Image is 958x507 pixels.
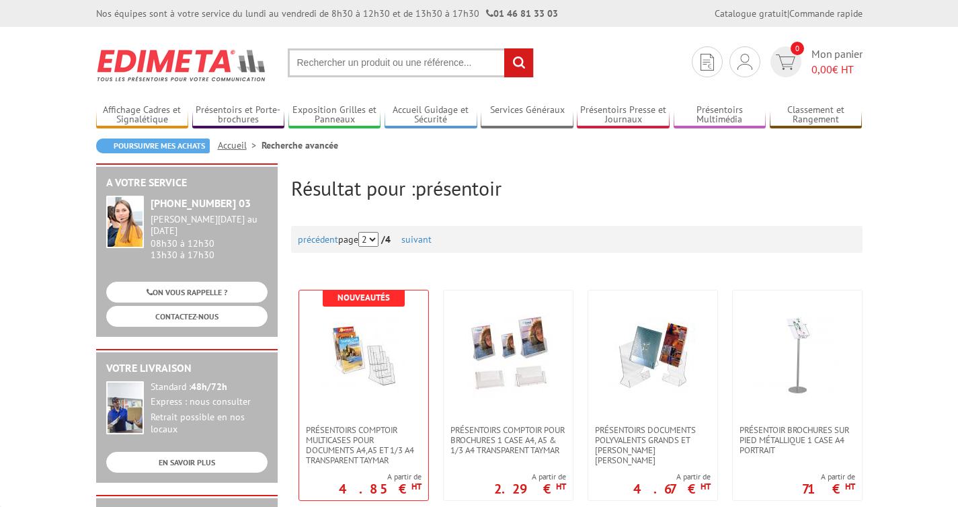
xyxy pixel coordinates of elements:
img: Présentoirs Documents Polyvalents Grands et Petits Modèles [609,311,696,398]
span: A partir de [633,471,711,482]
a: Commande rapide [789,7,863,19]
a: PRÉSENTOIRS COMPTOIR POUR BROCHURES 1 CASE A4, A5 & 1/3 A4 TRANSPARENT taymar [444,425,573,455]
div: Express : nous consulter [151,396,268,408]
img: Présentoir brochures sur pied métallique 1 case A4 Portrait [754,311,841,398]
a: EN SAVOIR PLUS [106,452,268,473]
a: Accueil [218,139,262,151]
a: Accueil Guidage et Sécurité [385,104,477,126]
a: Présentoirs comptoir multicases POUR DOCUMENTS A4,A5 ET 1/3 A4 TRANSPARENT TAYMAR [299,425,428,465]
a: Présentoir brochures sur pied métallique 1 case A4 Portrait [733,425,862,455]
span: 0,00 [811,63,832,76]
span: Présentoirs comptoir multicases POUR DOCUMENTS A4,A5 ET 1/3 A4 TRANSPARENT TAYMAR [306,425,422,465]
span: Présentoirs Documents Polyvalents Grands et [PERSON_NAME] [PERSON_NAME] [595,425,711,465]
sup: HT [556,481,566,492]
a: Exposition Grilles et Panneaux [288,104,381,126]
a: ON VOUS RAPPELLE ? [106,282,268,303]
p: 71 € [802,485,855,493]
a: Poursuivre mes achats [96,139,210,153]
span: Présentoir brochures sur pied métallique 1 case A4 Portrait [740,425,855,455]
strong: [PHONE_NUMBER] 03 [151,196,251,210]
a: Présentoirs Multimédia [674,104,766,126]
img: devis rapide [701,54,714,71]
strong: 48h/72h [191,381,227,393]
h2: Votre livraison [106,362,268,375]
div: [PERSON_NAME][DATE] au [DATE] [151,214,268,237]
a: Classement et Rangement [770,104,863,126]
span: 4 [385,233,391,245]
b: Nouveautés [337,292,390,303]
p: 4.67 € [633,485,711,493]
img: widget-livraison.jpg [106,381,144,434]
span: 0 [791,42,804,55]
img: Edimeta [96,40,268,90]
sup: HT [701,481,711,492]
a: Affichage Cadres et Signalétique [96,104,189,126]
h2: Résultat pour : [291,177,863,199]
a: Catalogue gratuit [715,7,787,19]
a: Présentoirs et Porte-brochures [192,104,285,126]
div: page [298,226,856,253]
sup: HT [411,481,422,492]
a: Services Généraux [481,104,573,126]
img: Présentoirs comptoir multicases POUR DOCUMENTS A4,A5 ET 1/3 A4 TRANSPARENT TAYMAR [320,311,407,398]
a: Présentoirs Presse et Journaux [577,104,670,126]
input: rechercher [504,48,533,77]
div: Standard : [151,381,268,393]
img: widget-service.jpg [106,196,144,248]
div: Nos équipes sont à votre service du lundi au vendredi de 8h30 à 12h30 et de 13h30 à 17h30 [96,7,558,20]
p: 4.85 € [339,485,422,493]
img: devis rapide [737,54,752,70]
h2: A votre service [106,177,268,189]
input: Rechercher un produit ou une référence... [288,48,534,77]
a: CONTACTEZ-NOUS [106,306,268,327]
div: Retrait possible en nos locaux [151,412,268,436]
a: suivant [401,233,432,245]
a: devis rapide 0 Mon panier 0,00€ HT [767,46,863,77]
sup: HT [845,481,855,492]
span: PRÉSENTOIRS COMPTOIR POUR BROCHURES 1 CASE A4, A5 & 1/3 A4 TRANSPARENT taymar [450,425,566,455]
a: précédent [298,233,338,245]
strong: / [381,233,399,245]
span: présentoir [415,175,502,201]
span: € HT [811,62,863,77]
img: PRÉSENTOIRS COMPTOIR POUR BROCHURES 1 CASE A4, A5 & 1/3 A4 TRANSPARENT taymar [465,311,552,398]
img: devis rapide [776,54,795,70]
strong: 01 46 81 33 03 [486,7,558,19]
span: A partir de [802,471,855,482]
a: Présentoirs Documents Polyvalents Grands et [PERSON_NAME] [PERSON_NAME] [588,425,717,465]
div: 08h30 à 12h30 13h30 à 17h30 [151,214,268,260]
span: Mon panier [811,46,863,77]
span: A partir de [494,471,566,482]
li: Recherche avancée [262,139,338,152]
p: 2.29 € [494,485,566,493]
span: A partir de [339,471,422,482]
div: | [715,7,863,20]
